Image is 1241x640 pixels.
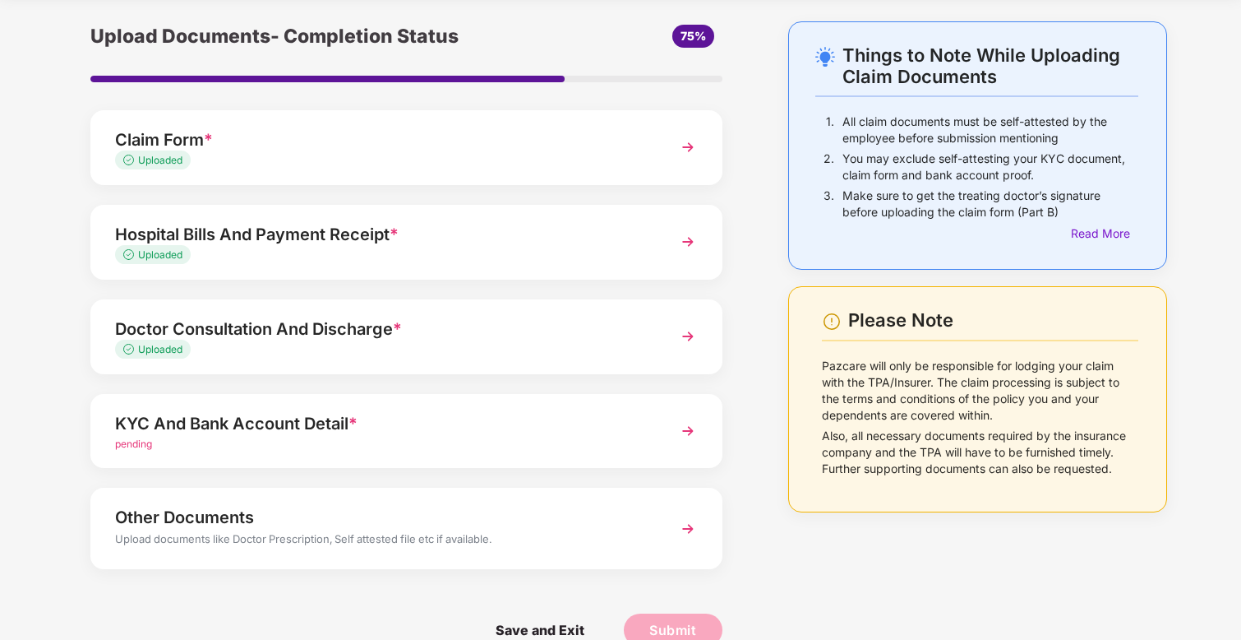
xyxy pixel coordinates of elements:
[822,312,842,332] img: svg+xml;base64,PHN2ZyBpZD0iV2FybmluZ18tXzI0eDI0IiBkYXRhLW5hbWU9Ildhcm5pbmcgLSAyNHgyNCIgeG1sbnM9Im...
[123,155,138,165] img: svg+xml;base64,PHN2ZyB4bWxucz0iaHR0cDovL3d3dy53My5vcmcvMjAwMC9zdmciIHdpZHRoPSIxMy4zMzMiIGhlaWdodD...
[115,221,649,248] div: Hospital Bills And Payment Receipt
[822,428,1138,477] p: Also, all necessary documents required by the insurance company and the TPA will have to be furni...
[115,410,649,437] div: KYC And Bank Account Detail
[90,21,511,51] div: Upload Documents- Completion Status
[848,309,1138,332] div: Please Note
[115,127,649,153] div: Claim Form
[138,248,182,261] span: Uploaded
[138,154,182,166] span: Uploaded
[115,316,649,342] div: Doctor Consultation And Discharge
[826,114,834,146] p: 1.
[842,114,1138,146] p: All claim documents must be self-attested by the employee before submission mentioning
[823,188,834,220] p: 3.
[842,151,1138,183] p: You may exclude self-attesting your KYC document, claim form and bank account proof.
[115,504,649,531] div: Other Documents
[673,514,703,544] img: svg+xml;base64,PHN2ZyBpZD0iTmV4dCIgeG1sbnM9Imh0dHA6Ly93d3cudzMub3JnLzIwMDAvc3ZnIiB3aWR0aD0iMzYiIG...
[842,44,1138,87] div: Things to Note While Uploading Claim Documents
[815,47,835,67] img: svg+xml;base64,PHN2ZyB4bWxucz0iaHR0cDovL3d3dy53My5vcmcvMjAwMC9zdmciIHdpZHRoPSIyNC4wOTMiIGhlaWdodD...
[115,438,152,450] span: pending
[842,188,1138,220] p: Make sure to get the treating doctor’s signature before uploading the claim form (Part B)
[673,416,703,446] img: svg+xml;base64,PHN2ZyBpZD0iTmV4dCIgeG1sbnM9Imh0dHA6Ly93d3cudzMub3JnLzIwMDAvc3ZnIiB3aWR0aD0iMzYiIG...
[123,249,138,260] img: svg+xml;base64,PHN2ZyB4bWxucz0iaHR0cDovL3d3dy53My5vcmcvMjAwMC9zdmciIHdpZHRoPSIxMy4zMzMiIGhlaWdodD...
[138,343,182,355] span: Uploaded
[123,344,138,355] img: svg+xml;base64,PHN2ZyB4bWxucz0iaHR0cDovL3d3dy53My5vcmcvMjAwMC9zdmciIHdpZHRoPSIxMy4zMzMiIGhlaWdodD...
[115,531,649,552] div: Upload documents like Doctor Prescription, Self attested file etc if available.
[822,358,1138,424] p: Pazcare will only be responsible for lodging your claim with the TPA/Insurer. The claim processin...
[823,151,834,183] p: 2.
[673,322,703,351] img: svg+xml;base64,PHN2ZyBpZD0iTmV4dCIgeG1sbnM9Imh0dHA6Ly93d3cudzMub3JnLzIwMDAvc3ZnIiB3aWR0aD0iMzYiIG...
[673,227,703,257] img: svg+xml;base64,PHN2ZyBpZD0iTmV4dCIgeG1sbnM9Imh0dHA6Ly93d3cudzMub3JnLzIwMDAvc3ZnIiB3aWR0aD0iMzYiIG...
[673,132,703,162] img: svg+xml;base64,PHN2ZyBpZD0iTmV4dCIgeG1sbnM9Imh0dHA6Ly93d3cudzMub3JnLzIwMDAvc3ZnIiB3aWR0aD0iMzYiIG...
[680,29,706,43] span: 75%
[1071,225,1138,243] div: Read More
